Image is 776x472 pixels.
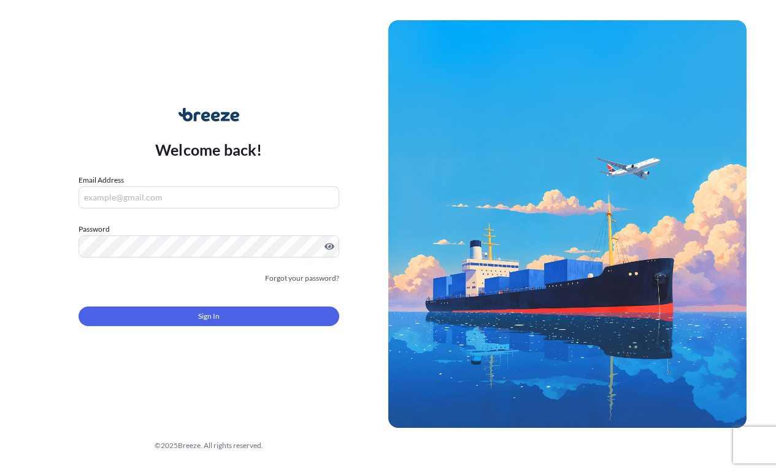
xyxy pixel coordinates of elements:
a: Forgot your password? [265,272,339,284]
p: Welcome back! [155,140,263,159]
button: Sign In [79,306,339,326]
input: example@gmail.com [79,186,339,208]
label: Password [79,223,339,235]
div: © 2025 Breeze. All rights reserved. [29,440,388,452]
span: Sign In [198,310,220,322]
img: Ship illustration [388,20,747,427]
label: Email Address [79,174,124,186]
button: Show password [325,242,334,251]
